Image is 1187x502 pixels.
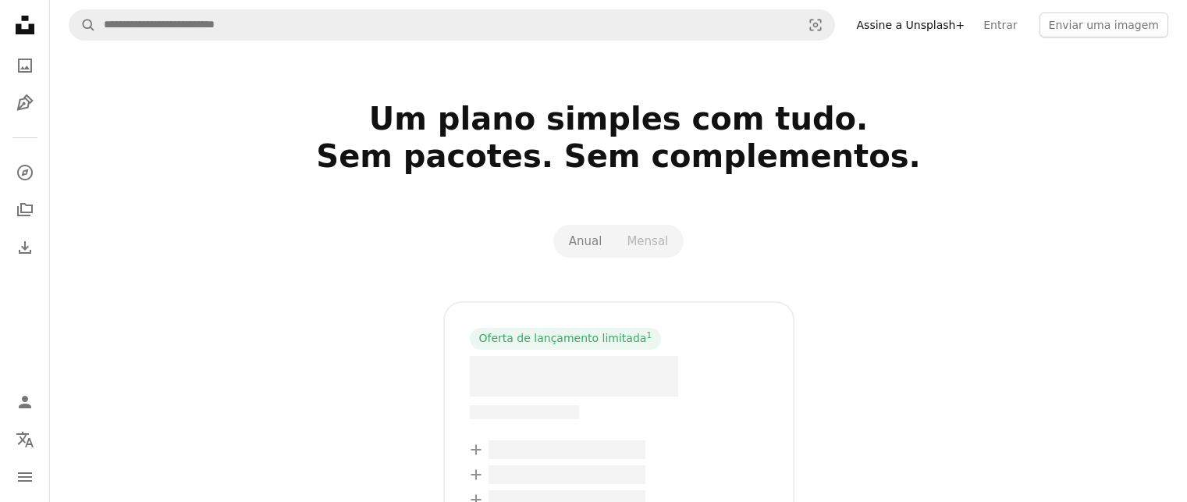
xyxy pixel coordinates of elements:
button: Menu [9,461,41,493]
form: Pesquise conteúdo visual em todo o site [69,9,835,41]
a: Entrar [974,12,1026,37]
button: Pesquise na Unsplash [69,10,96,40]
button: Anual [556,228,615,255]
a: Assine a Unsplash+ [848,12,975,37]
a: 1 [643,331,655,347]
a: Coleções [9,194,41,226]
div: Oferta de lançamento limitada [470,328,662,350]
a: Entrar / Cadastrar-se [9,386,41,418]
span: – –––– –––– ––– ––– –––– –––– [489,440,645,459]
button: Enviar uma imagem [1040,12,1168,37]
a: Início — Unsplash [9,9,41,44]
a: Histórico de downloads [9,232,41,263]
span: – –––– –––– ––– ––– –––– –––– [489,465,645,484]
button: Mensal [614,228,681,255]
a: Ilustrações [9,87,41,119]
span: –– –––– –––– –––– –– [470,405,580,419]
button: Pesquisa visual [797,10,834,40]
h2: Um plano simples com tudo. Sem pacotes. Sem complementos. [116,100,1121,212]
button: Idioma [9,424,41,455]
a: Explorar [9,157,41,188]
a: Fotos [9,50,41,81]
sup: 1 [646,330,652,340]
span: – –––– ––––. [470,356,679,397]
